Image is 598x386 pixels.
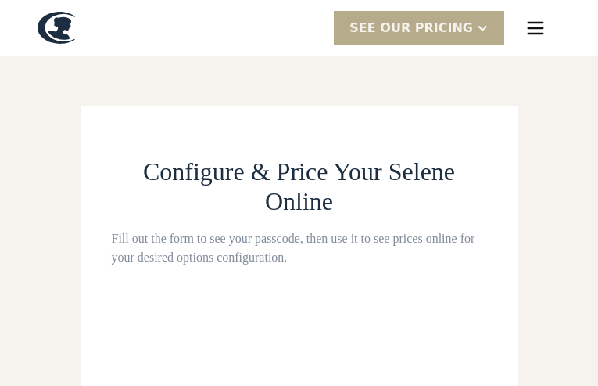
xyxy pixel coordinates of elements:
[143,157,455,215] span: Configure & Price Your Selene Online
[112,229,487,267] div: Fill out the form to see your passcode, then use it to see prices online for your desired options...
[334,11,504,45] div: SEE Our Pricing
[349,19,473,38] div: SEE Our Pricing
[510,3,560,53] div: menu
[38,12,75,44] a: home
